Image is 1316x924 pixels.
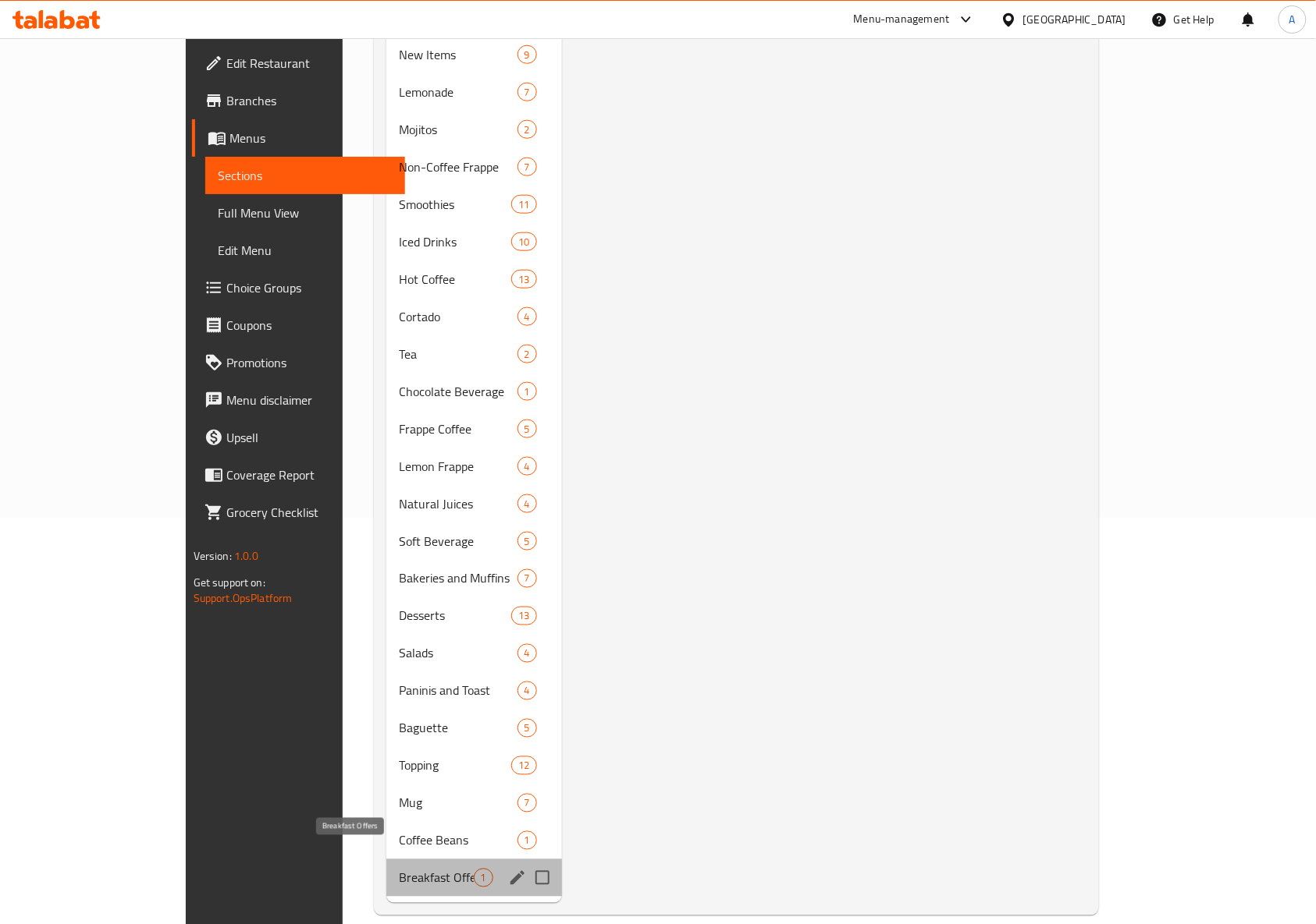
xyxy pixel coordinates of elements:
span: 5 [518,721,536,736]
span: Edit Restaurant [226,54,393,73]
span: Smoothies [399,195,511,214]
a: Edit Menu [205,232,406,269]
div: items [518,158,537,176]
div: Soft Beverage5 [386,522,561,560]
a: Edit Restaurant [192,44,406,82]
div: items [518,83,537,101]
div: Frappe Coffee [399,420,517,438]
span: Full Menu View [218,204,393,222]
span: Iced Drinks [399,232,511,251]
div: items [518,345,537,363]
span: Chocolate Beverage [399,382,517,401]
div: Salads4 [386,635,561,672]
div: Paninis and Toast4 [386,672,561,710]
span: Topping [399,756,511,775]
div: items [518,719,537,738]
span: 1 [518,834,536,848]
span: 4 [518,459,536,474]
span: Menu disclaimer [226,391,393,409]
span: 1 [475,871,493,886]
a: Menu disclaimer [192,381,406,419]
div: items [518,532,537,551]
div: items [518,644,537,663]
div: Lemon Frappe4 [386,448,561,485]
span: Sections [218,166,393,185]
a: Promotions [192,344,406,381]
span: Mojitos [399,120,517,139]
div: Mojitos2 [386,111,561,148]
span: Grocery Checklist [226,503,393,522]
div: [GEOGRAPHIC_DATA] [1023,11,1126,28]
div: items [518,794,537,812]
a: Grocery Checklist [192,494,406,531]
span: Desserts [399,607,511,625]
span: Paninis and Toast [399,681,517,700]
a: Upsell [192,419,406,456]
span: 1.0.0 [234,546,258,566]
span: 13 [512,272,535,287]
span: Coffee Beans [399,831,517,850]
span: 9 [518,48,536,62]
span: Lemonade [399,83,517,101]
span: 7 [518,160,536,175]
div: Lemon Frappe [399,457,517,476]
div: Iced Drinks10 [386,223,561,260]
span: 10 [512,235,535,250]
div: Menu-management [854,10,950,29]
div: items [518,420,537,438]
span: Baguette [399,719,517,738]
div: Desserts13 [386,597,561,635]
div: items [518,382,537,401]
div: Cortado4 [386,298,561,335]
span: 4 [518,684,536,699]
div: Non-Coffee Frappe7 [386,148,561,186]
div: Smoothies11 [386,186,561,223]
a: Choice Groups [192,269,406,306]
div: Mug7 [386,784,561,822]
span: Bakeries and Muffins [399,569,517,588]
button: edit [506,866,529,890]
div: Frappe Coffee5 [386,410,561,448]
span: 4 [518,310,536,324]
span: 5 [518,422,536,437]
span: 11 [512,197,535,212]
span: Soft Beverage [399,532,517,551]
span: 7 [518,572,536,586]
div: Bakeries and Muffins7 [386,560,561,597]
div: Natural Juices [399,494,517,513]
div: items [511,270,536,289]
span: Non-Coffee Frappe [399,158,517,176]
div: items [518,457,537,476]
div: Chocolate Beverage1 [386,373,561,410]
div: items [511,756,536,775]
span: Promotions [226,353,393,372]
span: 4 [518,497,536,512]
span: Tea [399,345,517,363]
span: Menus [229,129,393,147]
div: items [518,831,537,850]
span: Branches [226,91,393,110]
a: Sections [205,157,406,194]
div: Lemonade7 [386,73,561,111]
div: Salads [399,644,517,663]
div: items [518,45,537,64]
span: 12 [512,759,535,774]
div: items [518,681,537,700]
div: New Items9 [386,36,561,73]
span: Coupons [226,316,393,335]
div: Coffee Beans1 [386,822,561,859]
div: Natural Juices4 [386,485,561,522]
div: items [518,307,537,326]
span: A [1289,11,1296,28]
span: 7 [518,796,536,811]
div: items [518,569,537,588]
div: items [518,120,537,139]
